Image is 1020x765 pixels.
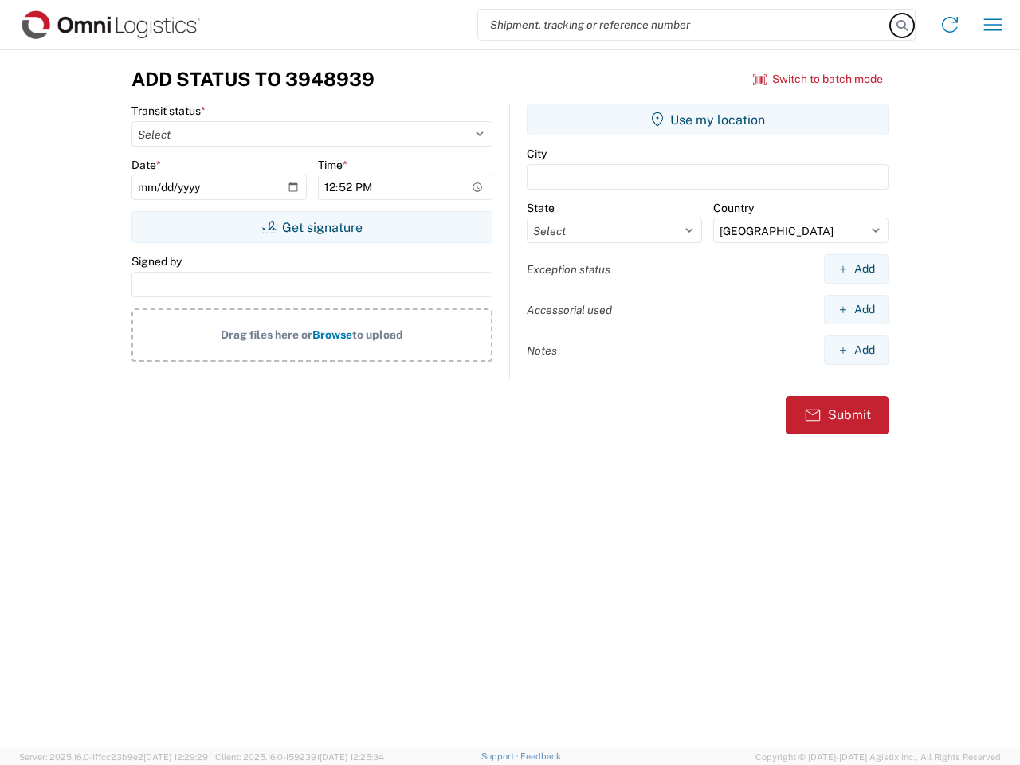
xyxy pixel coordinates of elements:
button: Get signature [131,211,492,243]
span: [DATE] 12:29:29 [143,752,208,762]
a: Feedback [520,751,561,761]
label: Notes [527,343,557,358]
input: Shipment, tracking or reference number [478,10,891,40]
button: Add [824,295,889,324]
span: Drag files here or [221,328,312,341]
label: State [527,201,555,215]
label: Signed by [131,254,182,269]
span: to upload [352,328,403,341]
span: Copyright © [DATE]-[DATE] Agistix Inc., All Rights Reserved [755,750,1001,764]
span: Client: 2025.16.0-1592391 [215,752,384,762]
button: Add [824,335,889,365]
label: Country [713,201,754,215]
a: Support [481,751,521,761]
button: Switch to batch mode [753,66,883,92]
span: Browse [312,328,352,341]
label: Date [131,158,161,172]
button: Submit [786,396,889,434]
label: Time [318,158,347,172]
label: Exception status [527,262,610,277]
span: [DATE] 12:25:34 [320,752,384,762]
label: City [527,147,547,161]
button: Use my location [527,104,889,135]
label: Accessorial used [527,303,612,317]
span: Server: 2025.16.0-1ffcc23b9e2 [19,752,208,762]
button: Add [824,254,889,284]
label: Transit status [131,104,206,118]
h3: Add Status to 3948939 [131,68,375,91]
